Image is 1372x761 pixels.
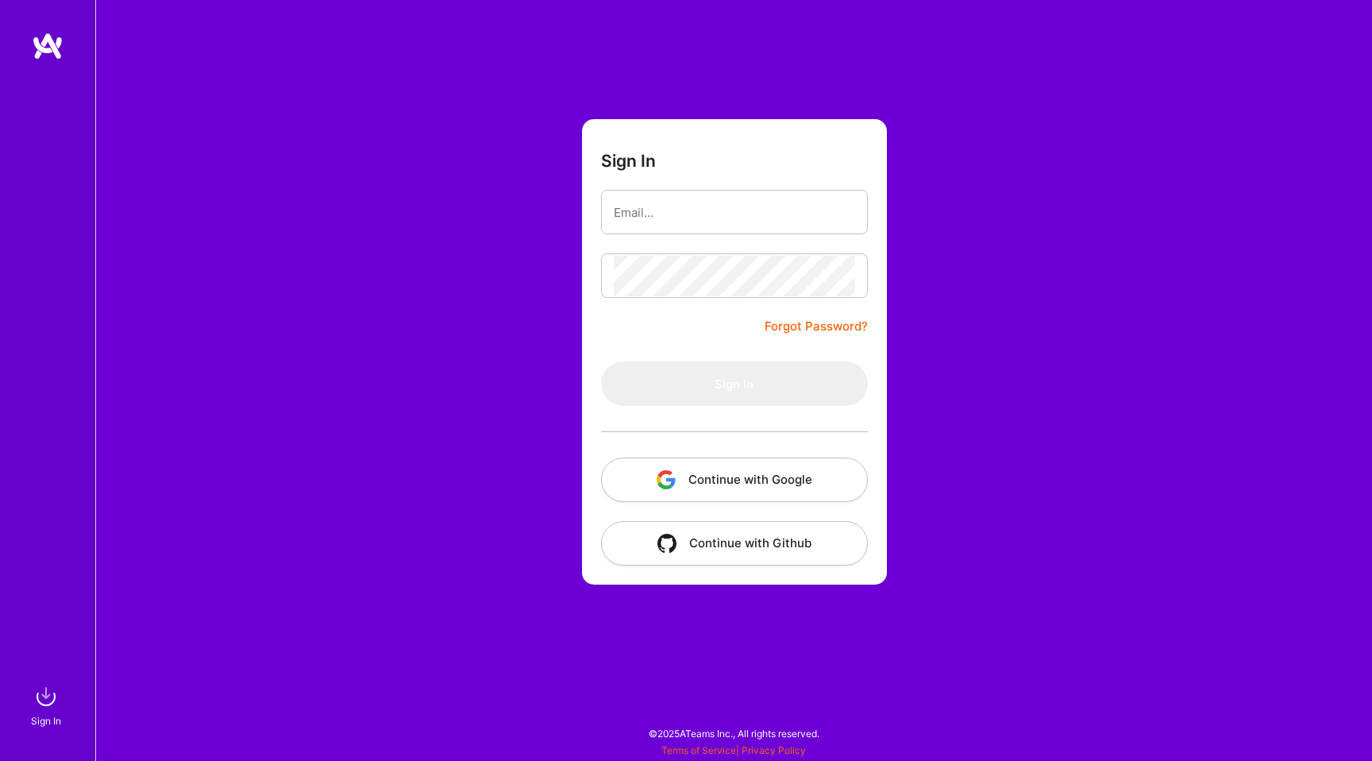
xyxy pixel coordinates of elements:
[614,192,855,233] input: Email...
[661,744,736,756] a: Terms of Service
[657,470,676,489] img: icon
[601,521,868,566] button: Continue with Github
[742,744,806,756] a: Privacy Policy
[30,681,62,713] img: sign in
[657,534,676,553] img: icon
[33,681,62,729] a: sign inSign In
[32,32,64,60] img: logo
[31,713,61,729] div: Sign In
[601,151,656,171] h3: Sign In
[765,317,868,336] a: Forgot Password?
[601,458,868,502] button: Continue with Google
[601,361,868,406] button: Sign In
[95,713,1372,753] div: © 2025 ATeams Inc., All rights reserved.
[661,744,806,756] span: |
